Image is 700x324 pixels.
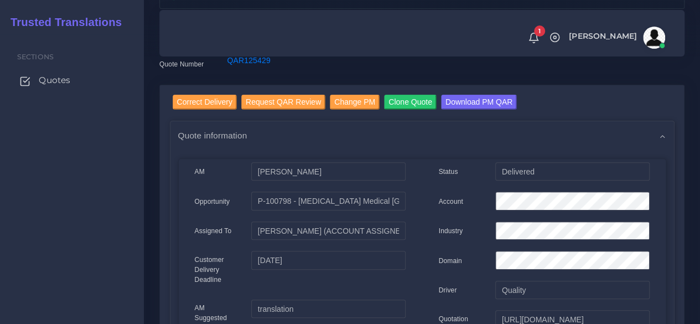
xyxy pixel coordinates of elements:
[195,167,205,177] label: AM
[251,222,405,240] input: pm
[3,13,122,32] a: Trusted Translations
[8,69,136,92] a: Quotes
[178,129,247,142] span: Quote information
[39,74,70,86] span: Quotes
[195,226,232,236] label: Assigned To
[643,27,665,49] img: avatar
[3,16,122,29] h2: Trusted Translations
[170,121,674,150] div: Quote information
[439,167,458,177] label: Status
[173,95,237,110] input: Correct Delivery
[439,197,463,207] label: Account
[524,32,543,44] a: 1
[439,285,457,295] label: Driver
[159,59,204,69] label: Quote Number
[569,32,637,40] span: [PERSON_NAME]
[195,255,235,285] label: Customer Delivery Deadline
[330,95,380,110] input: Change PM
[563,27,669,49] a: [PERSON_NAME]avatar
[439,226,463,236] label: Industry
[534,25,545,37] span: 1
[441,95,517,110] input: Download PM QAR
[384,95,437,110] input: Clone Quote
[227,56,270,65] a: QAR125429
[17,53,54,61] span: Sections
[195,197,230,207] label: Opportunity
[439,256,462,266] label: Domain
[241,95,325,110] input: Request QAR Review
